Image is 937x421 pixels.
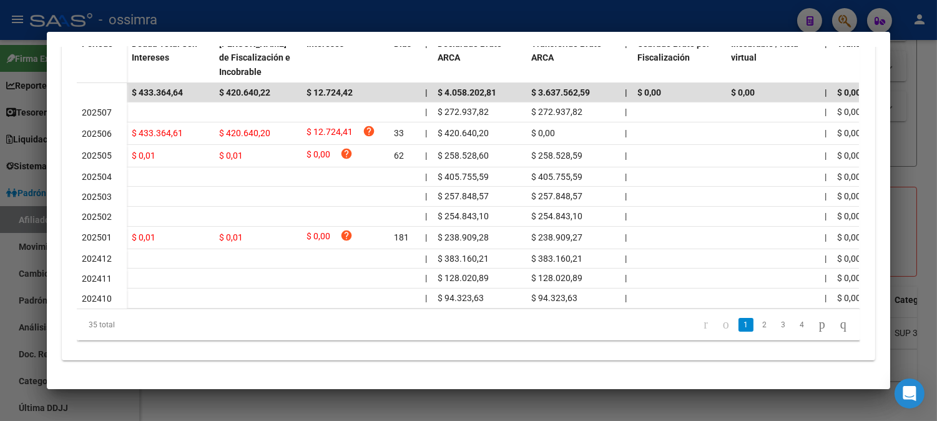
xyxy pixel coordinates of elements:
[726,31,820,86] datatable-header-cell: Incobrable / Acta virtual
[825,172,827,182] span: |
[219,151,243,161] span: $ 0,01
[82,294,112,304] span: 202410
[425,128,427,138] span: |
[793,314,812,335] li: page 4
[737,314,755,335] li: page 1
[438,293,484,303] span: $ 94.323,63
[531,39,602,63] span: Transferido Bruto ARCA
[340,229,353,242] i: help
[302,31,389,86] datatable-header-cell: Intereses
[825,128,827,138] span: |
[625,87,627,97] span: |
[531,254,582,264] span: $ 383.160,21
[837,191,861,201] span: $ 0,00
[698,318,714,332] a: go to first page
[127,31,214,86] datatable-header-cell: Deuda Total Con Intereses
[82,151,112,161] span: 202505
[425,232,427,242] span: |
[425,87,428,97] span: |
[307,125,353,142] span: $ 12.724,41
[433,31,526,86] datatable-header-cell: Declarado Bruto ARCA
[82,254,112,264] span: 202412
[625,107,627,117] span: |
[531,273,582,283] span: $ 128.020,89
[531,191,582,201] span: $ 257.848,57
[625,273,627,283] span: |
[214,31,302,86] datatable-header-cell: Deuda Bruta Neto de Fiscalización e Incobrable
[825,87,827,97] span: |
[825,232,827,242] span: |
[82,274,112,284] span: 202411
[425,293,427,303] span: |
[82,232,112,242] span: 202501
[425,172,427,182] span: |
[731,39,798,63] span: Incobrable / Acta virtual
[219,128,270,138] span: $ 420.640,20
[425,211,427,221] span: |
[637,87,661,97] span: $ 0,00
[825,293,827,303] span: |
[438,232,489,242] span: $ 238.909,28
[82,212,112,222] span: 202502
[219,87,270,97] span: $ 420.640,22
[389,31,420,86] datatable-header-cell: Dias
[837,87,861,97] span: $ 0,00
[526,31,620,86] datatable-header-cell: Transferido Bruto ARCA
[425,273,427,283] span: |
[825,211,827,221] span: |
[363,125,375,137] i: help
[82,107,112,117] span: 202507
[825,151,827,161] span: |
[813,318,831,332] a: go to next page
[620,31,632,86] datatable-header-cell: |
[825,254,827,264] span: |
[340,147,353,160] i: help
[132,151,155,161] span: $ 0,01
[531,211,582,221] span: $ 254.843,10
[307,87,353,97] span: $ 12.724,42
[531,293,577,303] span: $ 94.323,63
[625,172,627,182] span: |
[531,107,582,117] span: $ 272.937,82
[394,151,404,161] span: 62
[438,254,489,264] span: $ 383.160,21
[132,232,155,242] span: $ 0,01
[837,254,861,264] span: $ 0,00
[82,172,112,182] span: 202504
[837,151,861,161] span: $ 0,00
[717,318,735,332] a: go to previous page
[219,232,243,242] span: $ 0,01
[625,211,627,221] span: |
[307,147,330,164] span: $ 0,00
[82,129,112,139] span: 202506
[731,87,755,97] span: $ 0,00
[837,107,861,117] span: $ 0,00
[820,31,832,86] datatable-header-cell: |
[632,31,726,86] datatable-header-cell: Cobrado Bruto por Fiscalización
[438,151,489,161] span: $ 258.528,60
[837,232,861,242] span: $ 0,00
[77,31,127,83] datatable-header-cell: Período
[738,318,753,332] a: 1
[895,379,925,409] div: Open Intercom Messenger
[835,318,852,332] a: go to last page
[438,39,502,63] span: Declarado Bruto ARCA
[832,31,926,86] datatable-header-cell: Transferido De Más
[77,309,231,340] div: 35 total
[425,254,427,264] span: |
[531,128,555,138] span: $ 0,00
[795,318,810,332] a: 4
[531,232,582,242] span: $ 238.909,27
[625,232,627,242] span: |
[825,273,827,283] span: |
[438,172,489,182] span: $ 405.755,59
[776,318,791,332] a: 3
[219,39,290,77] span: [PERSON_NAME] de Fiscalización e Incobrable
[837,172,861,182] span: $ 0,00
[625,293,627,303] span: |
[637,39,710,63] span: Cobrado Bruto por Fiscalización
[82,192,112,202] span: 202503
[438,273,489,283] span: $ 128.020,89
[394,128,404,138] span: 33
[438,87,496,97] span: $ 4.058.202,81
